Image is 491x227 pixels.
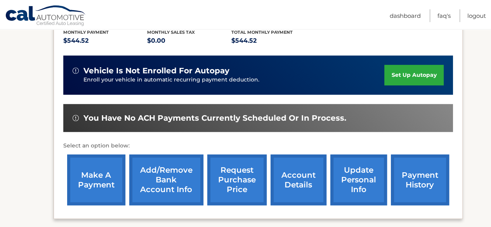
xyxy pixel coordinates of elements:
a: Add/Remove bank account info [129,154,203,205]
span: vehicle is not enrolled for autopay [83,66,229,76]
a: account details [271,154,326,205]
p: $544.52 [63,35,147,46]
span: Monthly Payment [63,29,109,35]
img: alert-white.svg [73,68,79,74]
span: Monthly sales Tax [147,29,195,35]
a: request purchase price [207,154,267,205]
span: You have no ACH payments currently scheduled or in process. [83,113,346,123]
a: payment history [391,154,449,205]
img: alert-white.svg [73,115,79,121]
p: $0.00 [147,35,231,46]
span: Total Monthly Payment [231,29,293,35]
a: FAQ's [437,9,451,22]
a: Dashboard [390,9,421,22]
p: Select an option below: [63,141,453,151]
p: $544.52 [231,35,316,46]
p: Enroll your vehicle in automatic recurring payment deduction. [83,76,385,84]
a: make a payment [67,154,125,205]
a: update personal info [330,154,387,205]
a: Logout [467,9,486,22]
a: Cal Automotive [5,5,87,28]
a: set up autopay [384,65,443,85]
